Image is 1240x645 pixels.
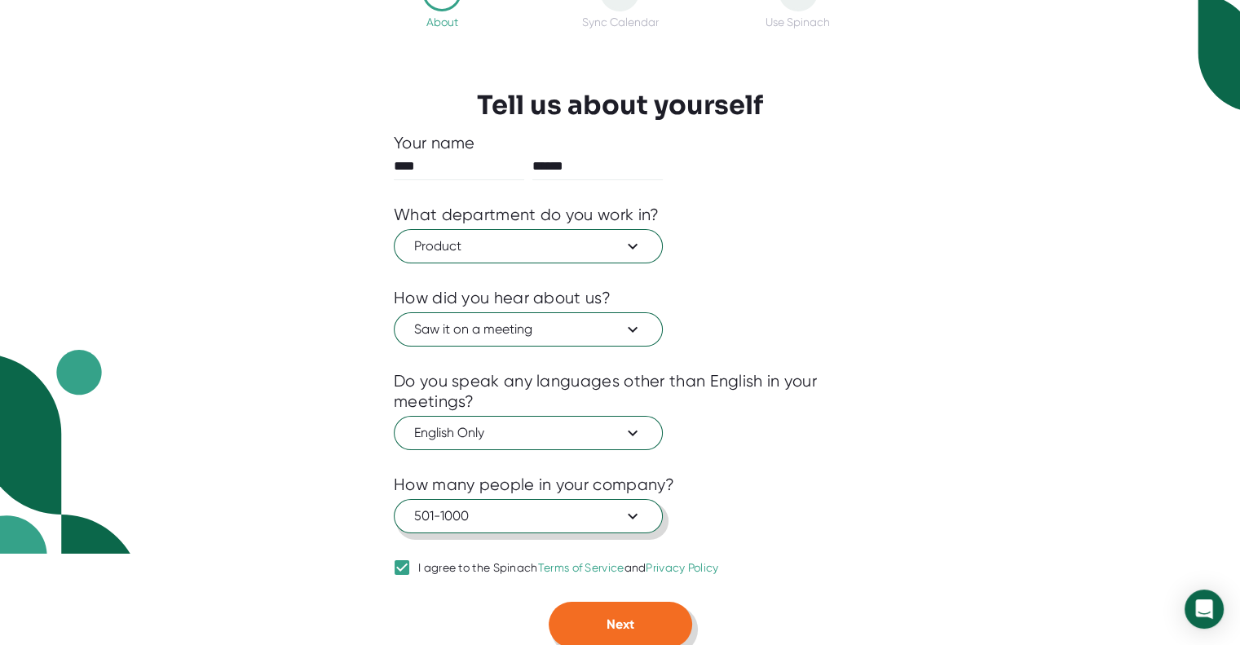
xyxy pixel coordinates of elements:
div: How did you hear about us? [394,288,611,308]
div: About [426,15,458,29]
div: I agree to the Spinach and [418,561,719,576]
button: Saw it on a meeting [394,312,663,347]
button: English Only [394,416,663,450]
a: Terms of Service [538,561,624,574]
span: Saw it on a meeting [414,320,642,339]
span: English Only [414,423,642,443]
span: Next [607,616,634,632]
div: How many people in your company? [394,475,675,495]
h3: Tell us about yourself [477,90,763,121]
div: Your name [394,133,846,153]
div: What department do you work in? [394,205,659,225]
div: Sync Calendar [581,15,658,29]
div: Use Spinach [766,15,830,29]
div: Open Intercom Messenger [1185,590,1224,629]
button: 501-1000 [394,499,663,533]
span: Product [414,236,642,256]
button: Product [394,229,663,263]
a: Privacy Policy [646,561,718,574]
div: Do you speak any languages other than English in your meetings? [394,371,846,412]
span: 501-1000 [414,506,642,526]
